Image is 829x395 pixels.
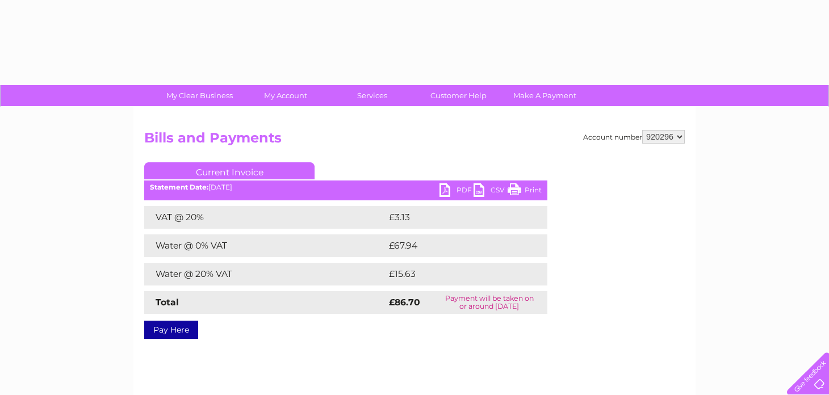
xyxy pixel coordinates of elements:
[144,183,547,191] div: [DATE]
[498,85,592,106] a: Make A Payment
[439,183,474,200] a: PDF
[144,130,685,152] h2: Bills and Payments
[156,297,179,308] strong: Total
[389,297,420,308] strong: £86.70
[153,85,246,106] a: My Clear Business
[432,291,547,314] td: Payment will be taken on or around [DATE]
[144,263,386,285] td: Water @ 20% VAT
[412,85,505,106] a: Customer Help
[474,183,508,200] a: CSV
[144,162,315,179] a: Current Invoice
[386,206,519,229] td: £3.13
[144,206,386,229] td: VAT @ 20%
[386,263,524,285] td: £15.63
[150,183,208,191] b: Statement Date:
[325,85,419,106] a: Services
[239,85,333,106] a: My Account
[386,234,524,257] td: £67.94
[144,321,198,339] a: Pay Here
[144,234,386,257] td: Water @ 0% VAT
[583,130,685,144] div: Account number
[508,183,542,200] a: Print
